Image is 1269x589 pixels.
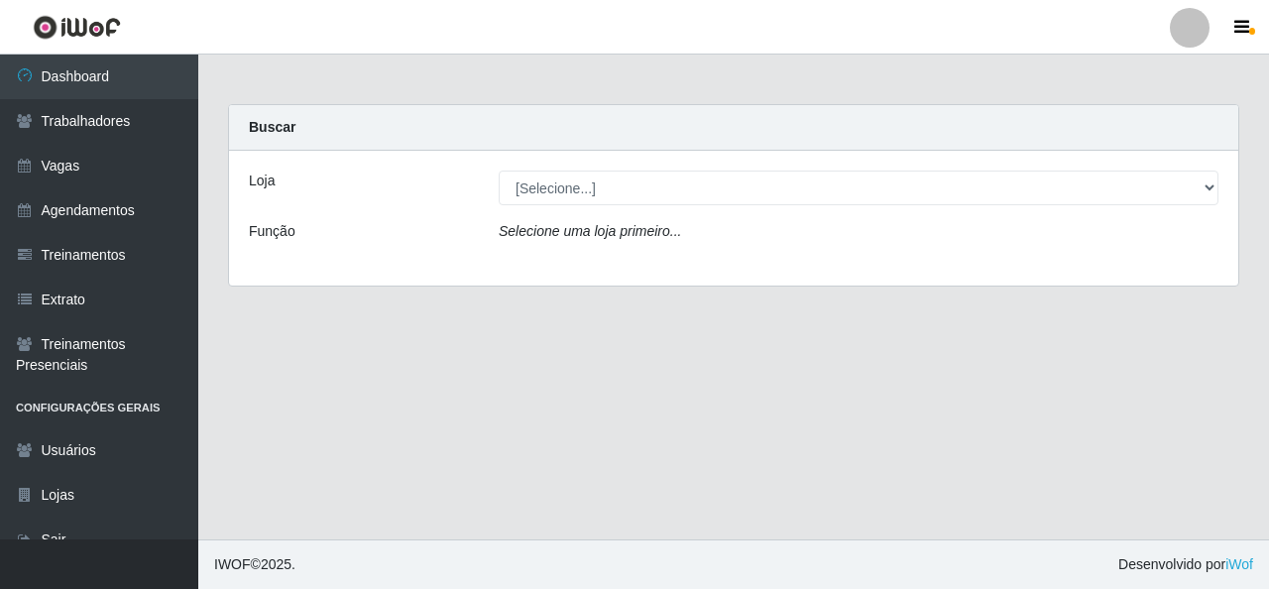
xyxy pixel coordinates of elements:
[249,221,295,242] label: Função
[249,171,275,191] label: Loja
[499,223,681,239] i: Selecione uma loja primeiro...
[33,15,121,40] img: CoreUI Logo
[214,556,251,572] span: IWOF
[249,119,295,135] strong: Buscar
[214,554,295,575] span: © 2025 .
[1118,554,1253,575] span: Desenvolvido por
[1225,556,1253,572] a: iWof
